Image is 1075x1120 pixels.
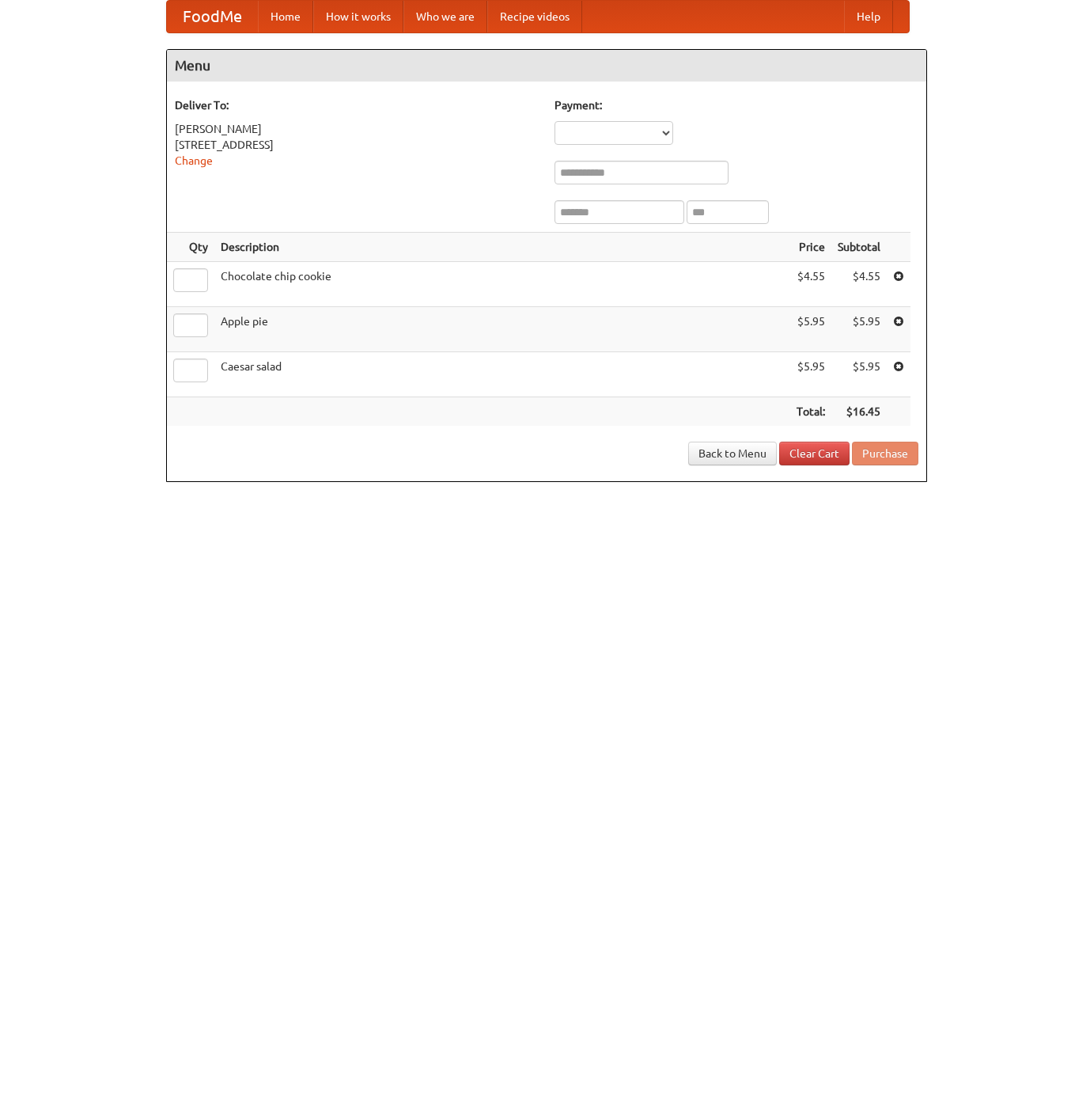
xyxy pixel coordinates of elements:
[831,233,887,262] th: Subtotal
[167,233,214,262] th: Qty
[167,50,926,82] h4: Menu
[214,233,790,262] th: Description
[175,121,539,137] div: [PERSON_NAME]
[555,97,918,113] h5: Payment:
[214,352,790,397] td: Caesar salad
[790,262,831,307] td: $4.55
[831,307,887,352] td: $5.95
[175,137,539,153] div: [STREET_ADDRESS]
[790,352,831,397] td: $5.95
[852,442,918,465] button: Purchase
[175,154,213,167] a: Change
[790,397,831,427] th: Total:
[688,442,777,465] a: Back to Menu
[167,1,258,32] a: FoodMe
[779,442,850,465] a: Clear Cart
[175,97,539,113] h5: Deliver To:
[214,262,790,307] td: Chocolate chip cookie
[487,1,582,32] a: Recipe videos
[831,262,887,307] td: $4.55
[790,307,831,352] td: $5.95
[214,307,790,352] td: Apple pie
[790,233,831,262] th: Price
[831,352,887,397] td: $5.95
[313,1,403,32] a: How it works
[258,1,313,32] a: Home
[831,397,887,427] th: $16.45
[844,1,893,32] a: Help
[403,1,487,32] a: Who we are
